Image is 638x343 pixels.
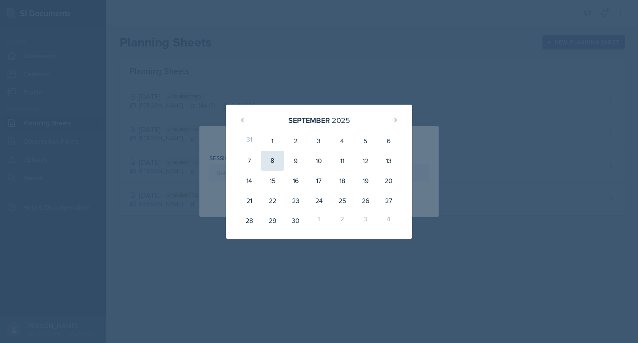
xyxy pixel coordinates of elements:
div: 2025 [332,115,350,126]
div: 8 [261,151,284,171]
div: September [288,115,330,126]
div: 10 [307,151,331,171]
div: 2 [284,131,307,151]
div: 4 [377,211,400,230]
div: 1 [307,211,331,230]
div: 22 [261,191,284,211]
div: 11 [331,151,354,171]
div: 27 [377,191,400,211]
div: 12 [354,151,377,171]
div: 15 [261,171,284,191]
div: 16 [284,171,307,191]
div: 21 [238,191,261,211]
div: 1 [261,131,284,151]
div: 18 [331,171,354,191]
div: 25 [331,191,354,211]
div: 4 [331,131,354,151]
div: 23 [284,191,307,211]
div: 3 [354,211,377,230]
div: 20 [377,171,400,191]
div: 6 [377,131,400,151]
div: 13 [377,151,400,171]
div: 3 [307,131,331,151]
div: 30 [284,211,307,230]
div: 31 [238,131,261,151]
div: 7 [238,151,261,171]
div: 9 [284,151,307,171]
div: 29 [261,211,284,230]
div: 5 [354,131,377,151]
div: 2 [331,211,354,230]
div: 14 [238,171,261,191]
div: 17 [307,171,331,191]
div: 24 [307,191,331,211]
div: 28 [238,211,261,230]
div: 19 [354,171,377,191]
div: 26 [354,191,377,211]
